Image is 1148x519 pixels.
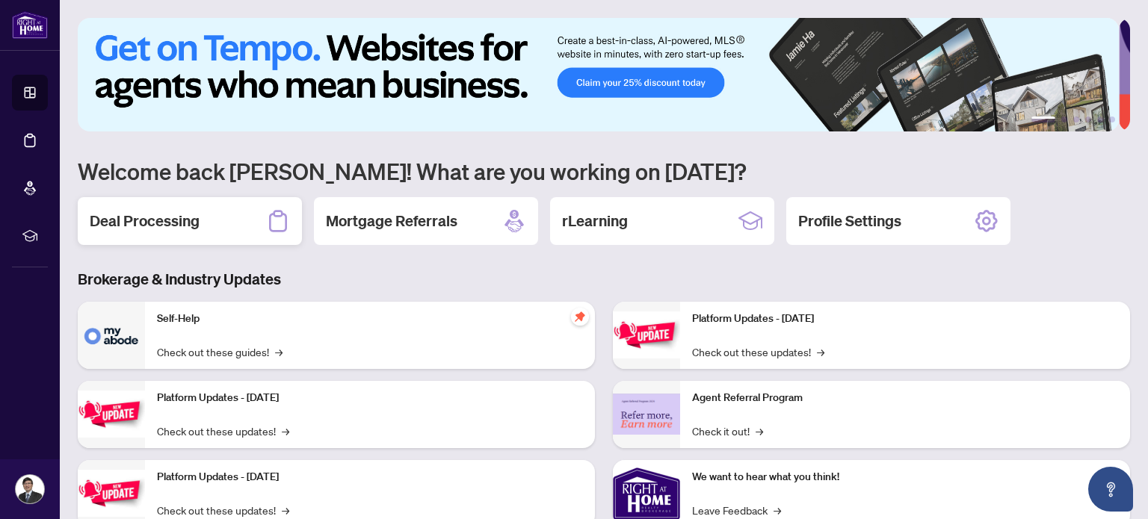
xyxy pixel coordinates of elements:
img: Platform Updates - July 21, 2025 [78,470,145,517]
a: Check out these updates!→ [692,344,824,360]
p: Self-Help [157,311,583,327]
a: Check out these updates!→ [157,502,289,518]
button: 1 [1031,116,1055,122]
a: Check out these updates!→ [157,423,289,439]
img: Agent Referral Program [613,394,680,435]
a: Check out these guides!→ [157,344,283,360]
p: We want to hear what you think! [692,469,1118,485]
h2: Mortgage Referrals [326,211,457,231]
span: → [275,344,283,360]
h2: Profile Settings [798,211,901,231]
button: 5 [1097,116,1103,122]
h2: rLearning [562,211,628,231]
p: Platform Updates - [DATE] [692,311,1118,327]
a: Leave Feedback→ [692,502,781,518]
h3: Brokerage & Industry Updates [78,269,1130,290]
img: Slide 0 [78,18,1119,131]
span: → [774,502,781,518]
span: → [817,344,824,360]
h2: Deal Processing [90,211,200,231]
span: → [282,423,289,439]
span: → [756,423,763,439]
button: 4 [1085,116,1091,122]
h1: Welcome back [PERSON_NAME]! What are you working on [DATE]? [78,157,1130,185]
button: Open asap [1088,467,1133,512]
img: Platform Updates - June 23, 2025 [613,311,680,358]
button: 2 [1061,116,1067,122]
button: 3 [1073,116,1079,122]
p: Platform Updates - [DATE] [157,390,583,406]
p: Agent Referral Program [692,390,1118,406]
p: Platform Updates - [DATE] [157,469,583,485]
span: pushpin [571,308,589,326]
img: Profile Icon [16,475,44,503]
a: Check it out!→ [692,423,763,439]
img: Platform Updates - September 16, 2025 [78,391,145,438]
img: logo [12,11,48,39]
img: Self-Help [78,302,145,369]
span: → [282,502,289,518]
button: 6 [1109,116,1115,122]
